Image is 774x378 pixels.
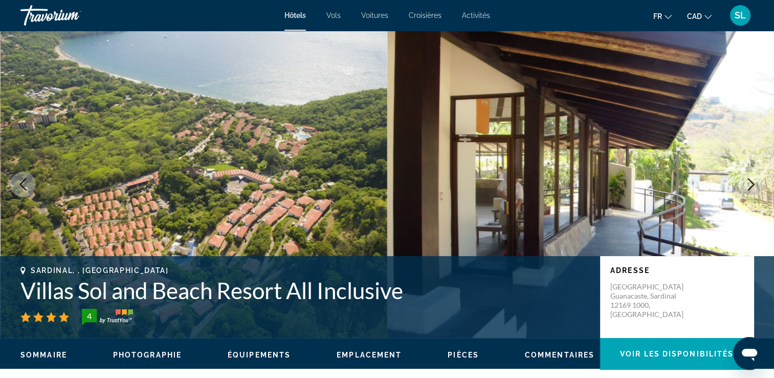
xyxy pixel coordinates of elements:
button: Change language [653,9,672,24]
span: fr [653,12,662,20]
button: Emplacement [337,350,402,360]
iframe: Bouton de lancement de la fenêtre de messagerie [733,337,766,370]
button: Équipements [228,350,291,360]
h1: Villas Sol and Beach Resort All Inclusive [20,277,590,304]
span: SL [735,10,746,20]
span: Équipements [228,351,291,359]
span: Sardinal, , [GEOGRAPHIC_DATA] [31,266,169,275]
img: trustyou-badge-hor.svg [82,309,133,325]
button: Next image [738,172,764,197]
span: Sommaire [20,351,67,359]
button: Voir les disponibilités [600,338,754,370]
button: User Menu [727,5,754,26]
span: CAD [687,12,702,20]
span: Emplacement [337,351,402,359]
a: Activités [462,11,490,19]
button: Change currency [687,9,712,24]
span: Pièces [448,351,479,359]
p: [GEOGRAPHIC_DATA] Guanacaste, Sardinal 12169 1000, [GEOGRAPHIC_DATA] [610,282,692,319]
span: Photographie [113,351,182,359]
a: Vols [326,11,341,19]
span: Voir les disponibilités [620,350,734,358]
button: Sommaire [20,350,67,360]
a: Croisières [409,11,441,19]
span: Commentaires [525,351,594,359]
p: Adresse [610,266,743,275]
div: 4 [79,310,99,322]
button: Pièces [448,350,479,360]
a: Travorium [20,2,123,29]
button: Previous image [10,172,36,197]
a: Voitures [361,11,388,19]
button: Commentaires [525,350,594,360]
a: Hôtels [284,11,306,19]
button: Photographie [113,350,182,360]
